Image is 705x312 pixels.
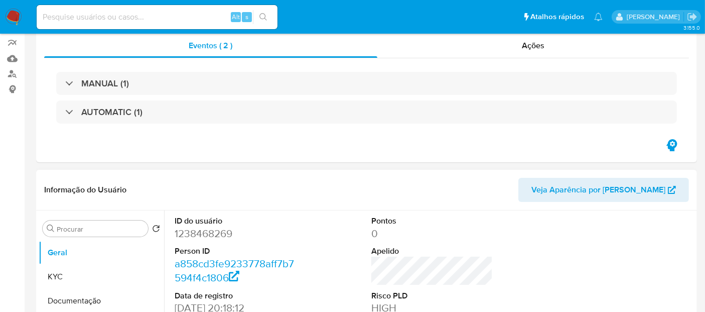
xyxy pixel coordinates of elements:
[371,216,493,227] dt: Pontos
[627,12,683,22] p: erico.trevizan@mercadopago.com.br
[56,100,677,124] div: AUTOMATIC (1)
[175,246,296,257] dt: Person ID
[232,12,240,22] span: Alt
[81,107,143,118] h3: AUTOMATIC (1)
[56,72,677,95] div: MANUAL (1)
[175,256,294,285] a: a858cd3fe9233778aff7b7594f4c1806
[175,227,296,241] dd: 1238468269
[518,178,689,202] button: Veja Aparência por [PERSON_NAME]
[189,40,232,51] span: Eventos ( 2 )
[175,290,296,301] dt: Data de registro
[57,225,144,234] input: Procurar
[39,265,164,289] button: KYC
[687,12,697,22] a: Sair
[152,225,160,236] button: Retornar ao pedido padrão
[175,216,296,227] dt: ID do usuário
[245,12,248,22] span: s
[47,225,55,233] button: Procurar
[530,12,584,22] span: Atalhos rápidos
[522,40,544,51] span: Ações
[81,78,129,89] h3: MANUAL (1)
[44,185,126,195] h1: Informação do Usuário
[683,24,700,32] span: 3.155.0
[371,227,493,241] dd: 0
[37,11,277,24] input: Pesquise usuários ou casos...
[253,10,273,24] button: search-icon
[371,246,493,257] dt: Apelido
[371,290,493,301] dt: Risco PLD
[594,13,603,21] a: Notificações
[531,178,665,202] span: Veja Aparência por [PERSON_NAME]
[39,241,164,265] button: Geral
